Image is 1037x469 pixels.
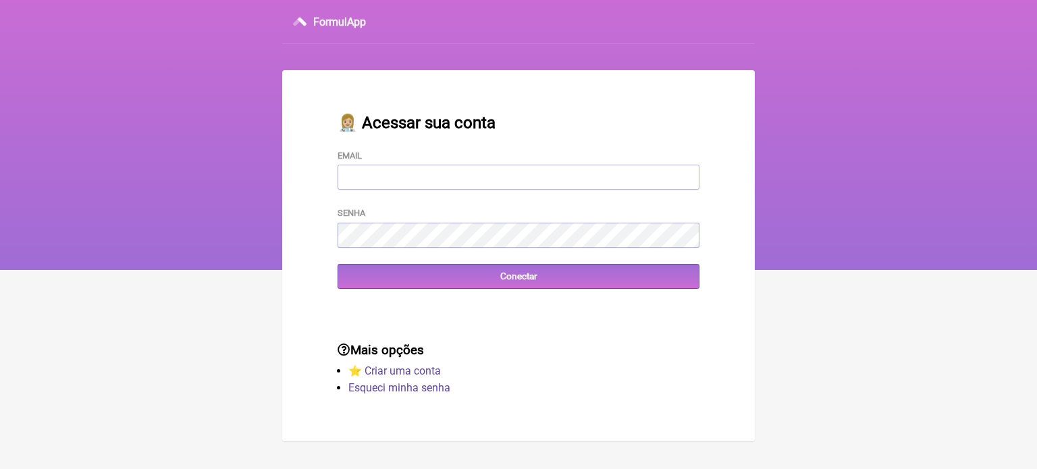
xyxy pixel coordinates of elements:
[348,381,450,394] a: Esqueci minha senha
[338,264,699,289] input: Conectar
[313,16,366,28] h3: FormulApp
[348,364,441,377] a: ⭐️ Criar uma conta
[338,208,365,218] label: Senha
[338,113,699,132] h2: 👩🏼‍⚕️ Acessar sua conta
[338,150,362,161] label: Email
[338,343,699,358] h3: Mais opções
